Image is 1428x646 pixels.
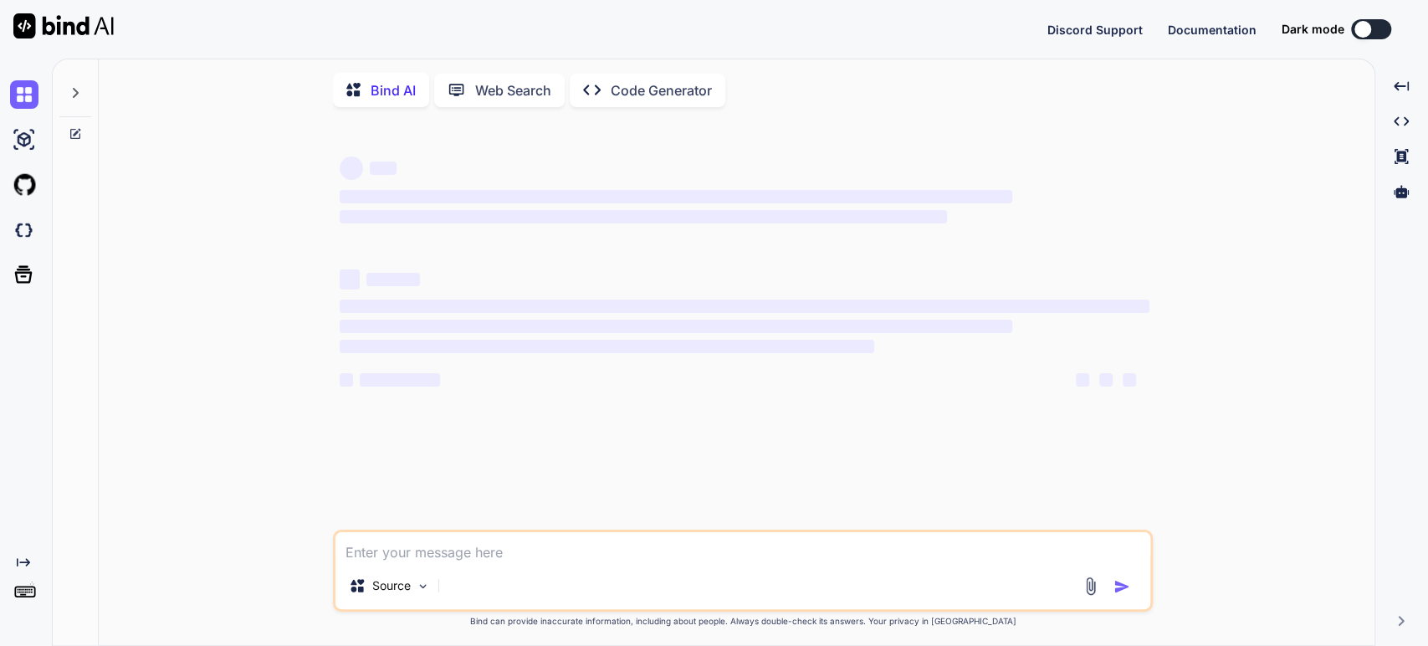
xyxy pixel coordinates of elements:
[10,216,38,244] img: darkCloudIdeIcon
[475,80,551,100] p: Web Search
[1123,373,1136,387] span: ‌
[340,320,1011,333] span: ‌
[1168,21,1257,38] button: Documentation
[10,126,38,154] img: ai-studio
[1047,23,1143,37] span: Discord Support
[1076,373,1089,387] span: ‌
[1113,578,1130,595] img: icon
[340,373,353,387] span: ‌
[1047,21,1143,38] button: Discord Support
[416,579,430,593] img: Pick Models
[1081,577,1100,596] img: attachment
[340,269,360,290] span: ‌
[371,80,416,100] p: Bind AI
[611,80,712,100] p: Code Generator
[1282,21,1344,38] span: Dark mode
[10,80,38,109] img: chat
[1099,373,1113,387] span: ‌
[340,340,874,353] span: ‌
[360,373,440,387] span: ‌
[340,190,1011,203] span: ‌
[333,615,1153,628] p: Bind can provide inaccurate information, including about people. Always double-check its answers....
[13,13,114,38] img: Bind AI
[372,577,411,594] p: Source
[340,156,363,180] span: ‌
[366,273,420,286] span: ‌
[340,210,947,223] span: ‌
[370,161,397,175] span: ‌
[340,300,1149,313] span: ‌
[10,171,38,199] img: githubLight
[1168,23,1257,37] span: Documentation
